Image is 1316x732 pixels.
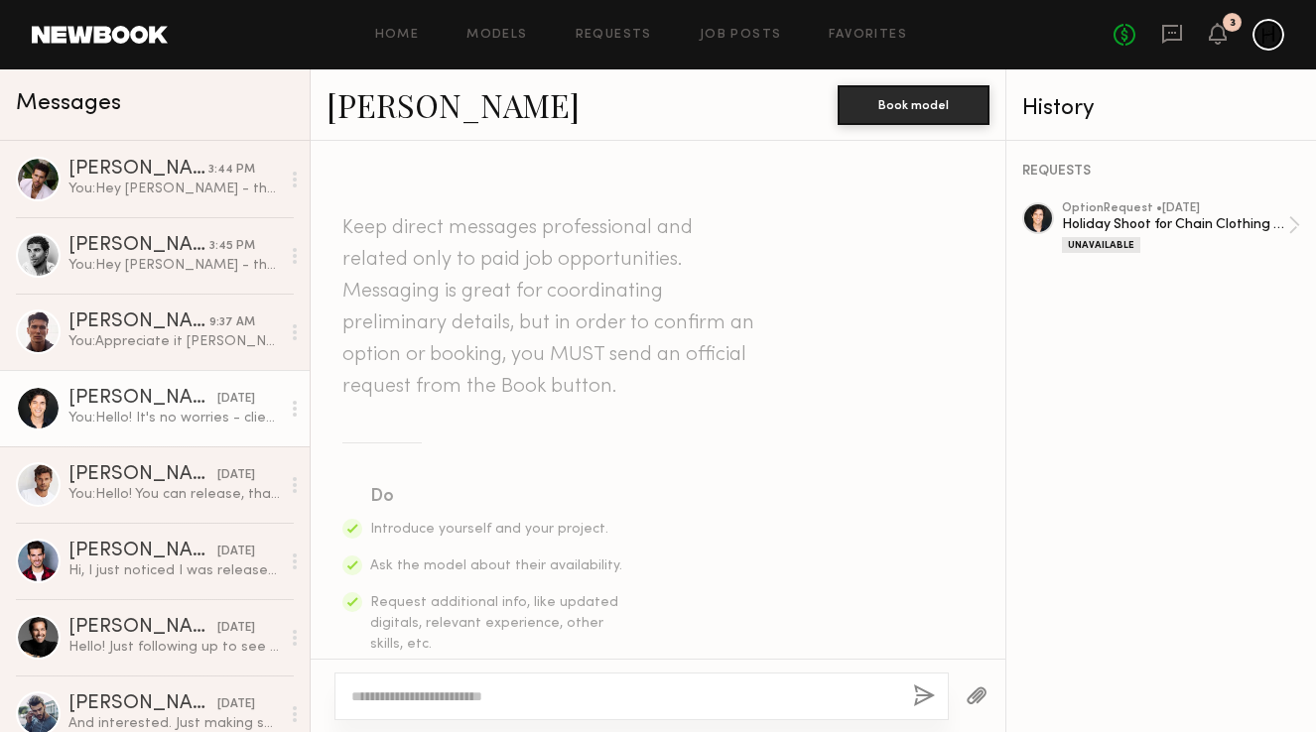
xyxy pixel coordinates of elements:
[68,409,280,427] div: You: Hello! It's no worries - client ended up confirming another talent but we appreciate you!
[1062,202,1288,215] div: option Request • [DATE]
[208,161,255,180] div: 3:44 PM
[68,485,280,504] div: You: Hello! You can release, thank you!
[1062,215,1288,234] div: Holiday Shoot for Chain Clothing Brand
[375,29,420,42] a: Home
[68,694,217,714] div: [PERSON_NAME]
[1022,97,1300,120] div: History
[68,465,217,485] div: [PERSON_NAME]
[1062,202,1300,253] a: optionRequest •[DATE]Holiday Shoot for Chain Clothing BrandUnavailable
[217,390,255,409] div: [DATE]
[68,638,280,657] div: Hello! Just following up to see if you’ll need me for this shoot. Thank you!
[1230,18,1236,29] div: 3
[68,180,280,198] div: You: Hey [PERSON_NAME] - thank you for letting us know you're available for the shoot on the 26th...
[370,483,624,511] div: Do
[370,596,618,651] span: Request additional info, like updated digitals, relevant experience, other skills, etc.
[209,237,255,256] div: 3:45 PM
[829,29,907,42] a: Favorites
[1062,237,1140,253] div: Unavailable
[68,312,209,332] div: [PERSON_NAME]
[68,389,217,409] div: [PERSON_NAME]
[68,236,209,256] div: [PERSON_NAME]
[209,313,255,332] div: 9:37 AM
[68,332,280,351] div: You: Appreciate it [PERSON_NAME]!
[16,92,121,115] span: Messages
[466,29,527,42] a: Models
[68,542,217,561] div: [PERSON_NAME]
[342,212,759,403] header: Keep direct messages professional and related only to paid job opportunities. Messaging is great ...
[68,256,280,275] div: You: Hey [PERSON_NAME] - thank you for letting us know you're available for the shoot on the 26th...
[576,29,652,42] a: Requests
[700,29,782,42] a: Job Posts
[327,83,580,126] a: [PERSON_NAME]
[217,543,255,561] div: [DATE]
[838,85,989,125] button: Book model
[68,561,280,580] div: Hi, I just noticed I was released. If anything changes keep me in mind since I had those days on ...
[217,466,255,485] div: [DATE]
[838,95,989,112] a: Book model
[217,695,255,714] div: [DATE]
[68,160,208,180] div: [PERSON_NAME]
[68,618,217,638] div: [PERSON_NAME]
[370,523,608,536] span: Introduce yourself and your project.
[1022,165,1300,179] div: REQUESTS
[370,559,622,572] span: Ask the model about their availability.
[217,619,255,638] div: [DATE]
